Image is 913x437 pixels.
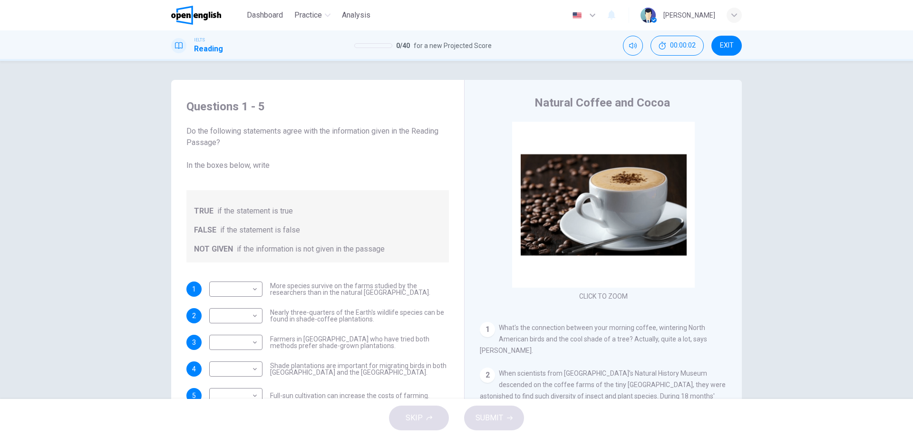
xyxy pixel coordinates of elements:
span: What's the connection between your morning coffee, wintering North American birds and the cool sh... [480,324,707,354]
span: Dashboard [247,10,283,21]
span: Full-sun cultivation can increase the costs of farming. [270,392,429,399]
span: FALSE [194,224,216,236]
span: 1 [192,286,196,292]
button: Dashboard [243,7,287,24]
span: for a new Projected Score [414,40,492,51]
span: if the information is not given in the passage [237,243,385,255]
h4: Questions 1 - 5 [186,99,449,114]
span: 00:00:02 [670,42,696,49]
img: OpenEnglish logo [171,6,221,25]
a: OpenEnglish logo [171,6,243,25]
span: TRUE [194,205,214,217]
span: IELTS [194,37,205,43]
span: Nearly three-quarters of the Earth's wildlife species can be found in shade-coffee plantations. [270,309,449,322]
span: 0 / 40 [396,40,410,51]
span: Farmers in [GEOGRAPHIC_DATA] who have tried both methods prefer shade-grown plantations. [270,336,449,349]
div: Hide [651,36,704,56]
button: EXIT [711,36,742,56]
span: EXIT [720,42,734,49]
span: Analysis [342,10,370,21]
span: 4 [192,366,196,372]
span: if the statement is false [220,224,300,236]
div: [PERSON_NAME] [663,10,715,21]
span: More species survive on the farms studied by the researchers than in the natural [GEOGRAPHIC_DATA]. [270,282,449,296]
div: Mute [623,36,643,56]
h1: Reading [194,43,223,55]
span: Practice [294,10,322,21]
div: 1 [480,322,495,337]
h4: Natural Coffee and Cocoa [534,95,670,110]
span: 3 [192,339,196,346]
img: Profile picture [641,8,656,23]
div: 2 [480,368,495,383]
span: 2 [192,312,196,319]
span: Shade plantations are important for migrating birds in both [GEOGRAPHIC_DATA] and the [GEOGRAPHIC... [270,362,449,376]
span: if the statement is true [217,205,293,217]
img: en [571,12,583,19]
span: 5 [192,392,196,399]
button: Analysis [338,7,374,24]
button: 00:00:02 [651,36,704,56]
span: NOT GIVEN [194,243,233,255]
button: Practice [291,7,334,24]
span: Do the following statements agree with the information given in the Reading Passage? In the boxes... [186,126,449,171]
